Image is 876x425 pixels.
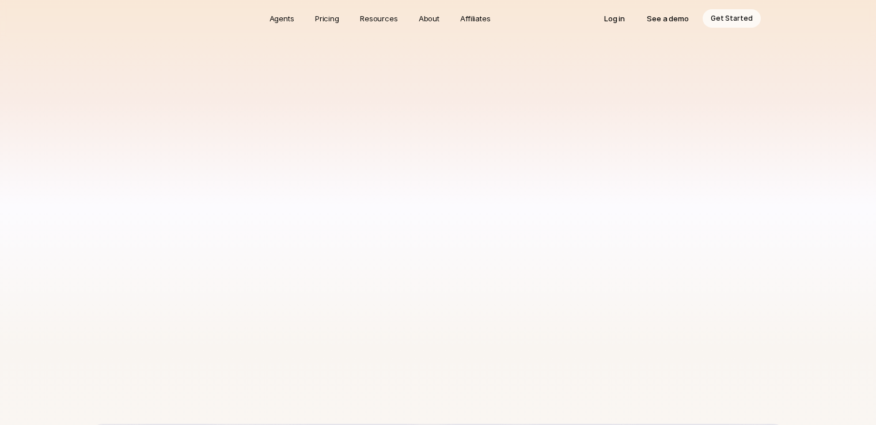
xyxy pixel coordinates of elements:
p: Get Started [711,13,753,24]
p: Describe a workflow of yours that needs to be automated and we'll connect you to our CEO, [PERSON... [277,107,600,136]
a: See a demo [639,9,697,28]
p: Resources [360,13,398,24]
p: Log in [604,13,625,24]
h1: Get Started [158,60,718,93]
a: Resources [353,9,405,28]
p: See a demo [647,13,689,24]
input: Enter your name [277,153,600,179]
p: Affiliates [460,13,491,24]
a: About [412,9,446,28]
a: Affiliates [453,9,498,28]
p: Pricing [315,13,339,24]
input: Enter your email address [277,187,600,212]
a: Get Started [703,9,761,28]
a: Agents [263,9,301,28]
p: Agents [270,13,294,24]
a: Log in [596,9,633,28]
a: Pricing [308,9,346,28]
p: About [419,13,439,24]
input: Submit [277,294,600,320]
